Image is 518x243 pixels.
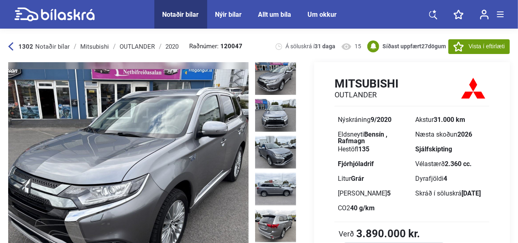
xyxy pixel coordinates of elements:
b: 5 [387,189,391,197]
div: [PERSON_NAME] [338,190,409,197]
div: Næsta skoðun [415,131,486,138]
b: 1302 [18,43,33,50]
b: 9/2020 [371,116,391,124]
div: Mitsubishi [80,43,109,50]
span: Á söluskrá í [286,43,336,50]
a: Notaðir bílar [163,11,199,18]
span: Notaðir bílar [35,43,70,50]
div: Akstur [415,117,486,123]
b: Síðast uppfært dögum [383,43,446,49]
img: 1755796846_2577131143160376143_28096819456860666.jpg [255,136,296,169]
div: Vélastærð [415,161,486,167]
b: 3.890.000 kr. [356,228,420,239]
b: 2026 [457,130,472,138]
div: Skráð í söluskrá [415,190,486,197]
b: 31 daga [315,43,336,49]
img: user-login.svg [480,9,489,20]
div: Litur [338,175,409,182]
img: logo Mitsubishi OUTLANDER [457,76,489,100]
b: Fjórhjóladrif [338,160,374,168]
span: Verð [339,229,354,238]
img: 1755796847_3746693296608493114_28096820130675137.jpg [255,173,296,205]
div: Nýskráning [338,117,409,123]
b: 4 [443,175,447,182]
b: Grár [351,175,364,182]
span: 15 [355,43,362,50]
b: 120047 [220,43,242,49]
b: Sjálfskipting [415,145,452,153]
div: OUTLANDER [120,43,155,50]
a: Um okkur [308,11,337,18]
img: 1755796848_3412980702401568742_28096820950516638.jpg [255,209,296,242]
button: Vista í eftirlæti [448,39,510,54]
span: 27 [422,43,428,49]
a: Allt um bíla [258,11,292,18]
h1: Mitsubishi [335,77,398,90]
div: 2020 [165,43,179,50]
b: 31.000 km [434,116,465,124]
h2: OUTLANDER [335,90,398,99]
b: [DATE] [461,189,481,197]
span: Vista í eftirlæti [469,42,505,51]
img: 1755796845_5452112530217159546_28096817832799167.jpg [255,62,296,95]
div: Dyrafjöldi [415,175,486,182]
div: Eldsneyti [338,131,409,138]
b: 2.360 cc. [445,160,472,168]
img: 1755796845_5118759297234836036_28096818476244866.jpg [255,99,296,132]
div: Hestöfl [338,146,409,153]
div: CO2 [338,205,409,211]
a: Nýir bílar [215,11,242,18]
b: Bensín , Rafmagn [338,130,387,145]
b: 40 g/km [350,204,375,212]
b: 135 [358,145,369,153]
span: Raðnúmer: [189,43,242,49]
